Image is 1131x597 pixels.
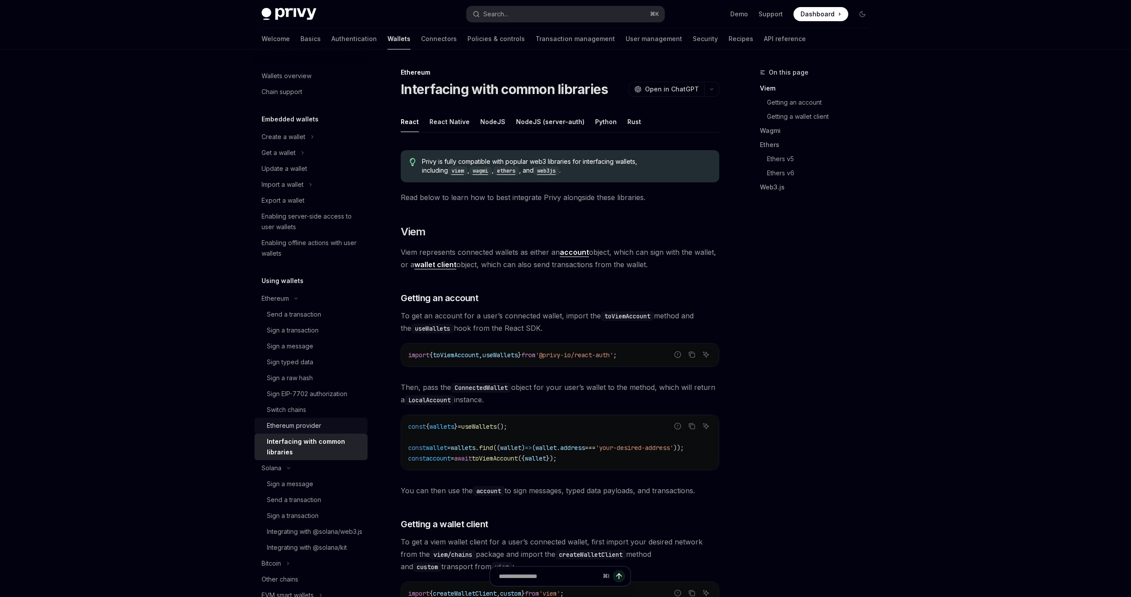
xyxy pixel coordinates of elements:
[700,349,712,360] button: Ask AI
[451,444,475,452] span: wallets
[254,291,368,306] button: Toggle Ethereum section
[672,349,683,360] button: Report incorrect code
[254,524,368,540] a: Integrating with @solana/web3.js
[764,28,806,49] a: API reference
[760,152,877,166] a: Ethers v5
[650,11,659,18] span: ⌘ K
[467,6,664,22] button: Open search
[408,444,426,452] span: const
[493,166,519,174] a: ethers
[254,161,368,177] a: Update a wallet
[267,341,313,351] div: Sign a message
[411,324,454,333] code: useWallets
[300,28,321,49] a: Basics
[525,444,532,452] span: =>
[555,550,626,559] code: createWalletClient
[760,81,877,95] a: Viem
[469,166,492,174] a: wagmi
[387,28,410,49] a: Wallets
[262,163,307,174] div: Update a wallet
[254,354,368,370] a: Sign typed data
[401,68,719,77] div: Ethereum
[262,71,311,81] div: Wallets overview
[535,444,557,452] span: wallet
[626,28,682,49] a: User management
[262,132,305,142] div: Create a wallet
[408,454,426,462] span: const
[497,423,507,431] span: ();
[454,454,472,462] span: await
[645,85,699,94] span: Open in ChatGPT
[760,180,877,194] a: Web3.js
[401,81,608,97] h1: Interfacing with common libraries
[448,166,467,175] code: viem
[493,444,500,452] span: ((
[267,436,362,457] div: Interfacing with common libraries
[433,351,479,359] span: toViemAccount
[401,292,478,304] span: Getting an account
[491,562,512,572] code: viem
[473,486,505,496] code: account
[534,166,559,174] a: web3js
[686,349,698,360] button: Copy the contents from the code block
[262,87,302,97] div: Chain support
[447,444,451,452] span: =
[267,420,321,431] div: Ethereum provider
[254,492,368,508] a: Send a transaction
[422,157,710,175] span: Privy is fully compatible with popular web3 libraries for interfacing wallets, including , , , and .
[469,166,492,175] code: wagmi
[262,8,316,20] img: dark logo
[461,423,497,431] span: useWallets
[254,322,368,338] a: Sign a transaction
[401,246,719,271] span: Viem represents connected wallets as either an object, which can sign with the wallet, or a objec...
[267,373,313,383] div: Sign a raw hash
[426,454,451,462] span: account
[262,238,362,259] div: Enabling offline actions with user wallets
[262,179,304,190] div: Import a wallet
[401,310,719,334] span: To get an account for a user’s connected wallet, import the method and the hook from the React SDK.
[729,28,753,49] a: Recipes
[454,423,458,431] span: }
[262,114,319,125] h5: Embedded wallets
[760,138,877,152] a: Ethers
[267,325,319,336] div: Sign a transaction
[262,293,289,304] div: Ethereum
[267,495,321,505] div: Send a transaction
[769,67,808,78] span: On this page
[479,444,493,452] span: find
[267,389,347,399] div: Sign EIP-7702 authorization
[401,191,719,204] span: Read below to learn how to best integrate Privy alongside these libraries.
[262,574,298,585] div: Other chains
[331,28,377,49] a: Authentication
[254,386,368,402] a: Sign EIP-7702 authorization
[254,460,368,476] button: Toggle Solana section
[532,444,535,452] span: (
[267,526,362,537] div: Integrating with @solana/web3.js
[254,306,368,322] a: Send a transaction
[499,567,599,586] input: Ask a question...
[401,484,719,497] span: You can then use the to sign messages, typed data payloads, and transactions.
[267,309,321,320] div: Send a transaction
[254,555,368,571] button: Toggle Bitcoin section
[254,129,368,145] button: Toggle Create a wallet section
[267,510,319,521] div: Sign a transaction
[535,28,615,49] a: Transaction management
[401,111,419,132] div: React
[855,7,869,21] button: Toggle dark mode
[267,404,306,415] div: Switch chains
[451,454,454,462] span: =
[267,479,313,489] div: Sign a message
[414,260,456,269] a: wallet client
[760,95,877,110] a: Getting an account
[483,9,508,19] div: Search...
[686,420,698,432] button: Copy the contents from the code block
[760,166,877,180] a: Ethers v6
[413,562,441,572] code: custom
[451,383,511,393] code: ConnectedWallet
[408,351,429,359] span: import
[693,28,718,49] a: Security
[535,351,613,359] span: '@privy-io/react-auth'
[730,10,748,19] a: Demo
[401,225,426,239] span: Viem
[557,444,560,452] span: .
